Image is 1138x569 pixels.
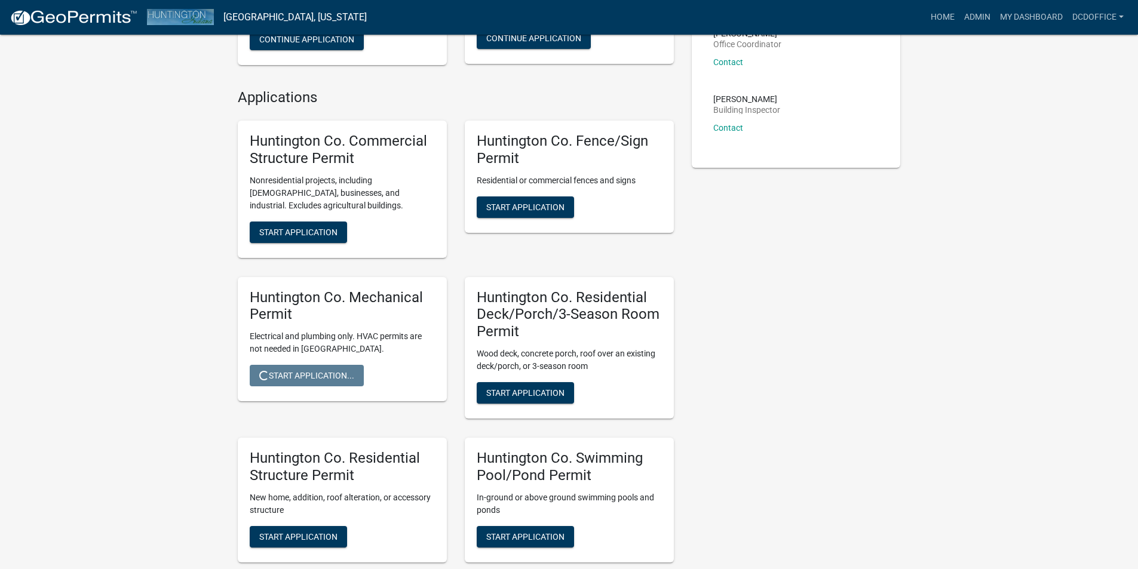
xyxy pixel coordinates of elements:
button: Start Application [250,222,347,243]
span: Start Application [486,388,565,398]
a: [GEOGRAPHIC_DATA], [US_STATE] [223,7,367,27]
button: Start Application [250,526,347,548]
span: Start Application [486,531,565,541]
p: Building Inspector [713,106,780,114]
h5: Huntington Co. Commercial Structure Permit [250,133,435,167]
button: Continue Application [477,27,591,49]
button: Start Application [477,382,574,404]
h5: Huntington Co. Mechanical Permit [250,289,435,324]
a: DCDOffice [1068,6,1128,29]
p: [PERSON_NAME] [713,95,780,103]
p: Electrical and plumbing only. HVAC permits are not needed in [GEOGRAPHIC_DATA]. [250,330,435,355]
h5: Huntington Co. Swimming Pool/Pond Permit [477,450,662,484]
a: Contact [713,57,743,67]
h5: Huntington Co. Fence/Sign Permit [477,133,662,167]
a: Admin [959,6,995,29]
h5: Huntington Co. Residential Deck/Porch/3-Season Room Permit [477,289,662,340]
a: Home [926,6,959,29]
p: Nonresidential projects, including [DEMOGRAPHIC_DATA], businesses, and industrial. Excludes agric... [250,174,435,212]
button: Continue Application [250,29,364,50]
span: Start Application [259,531,338,541]
p: In-ground or above ground swimming pools and ponds [477,491,662,516]
a: My Dashboard [995,6,1068,29]
span: Start Application... [259,371,354,380]
span: Start Application [486,202,565,211]
p: Residential or commercial fences and signs [477,174,662,187]
button: Start Application... [250,365,364,386]
h4: Applications [238,89,674,106]
p: New home, addition, roof alteration, or accessory structure [250,491,435,516]
p: Wood deck, concrete porch, roof over an existing deck/porch, or 3-season room [477,347,662,373]
p: Office Coordinator [713,40,781,48]
h5: Huntington Co. Residential Structure Permit [250,450,435,484]
p: [PERSON_NAME] [713,29,781,38]
span: Start Application [259,227,338,236]
a: Contact [713,123,743,133]
button: Start Application [477,526,574,548]
button: Start Application [477,196,574,218]
img: Huntington County, Indiana [147,9,214,25]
